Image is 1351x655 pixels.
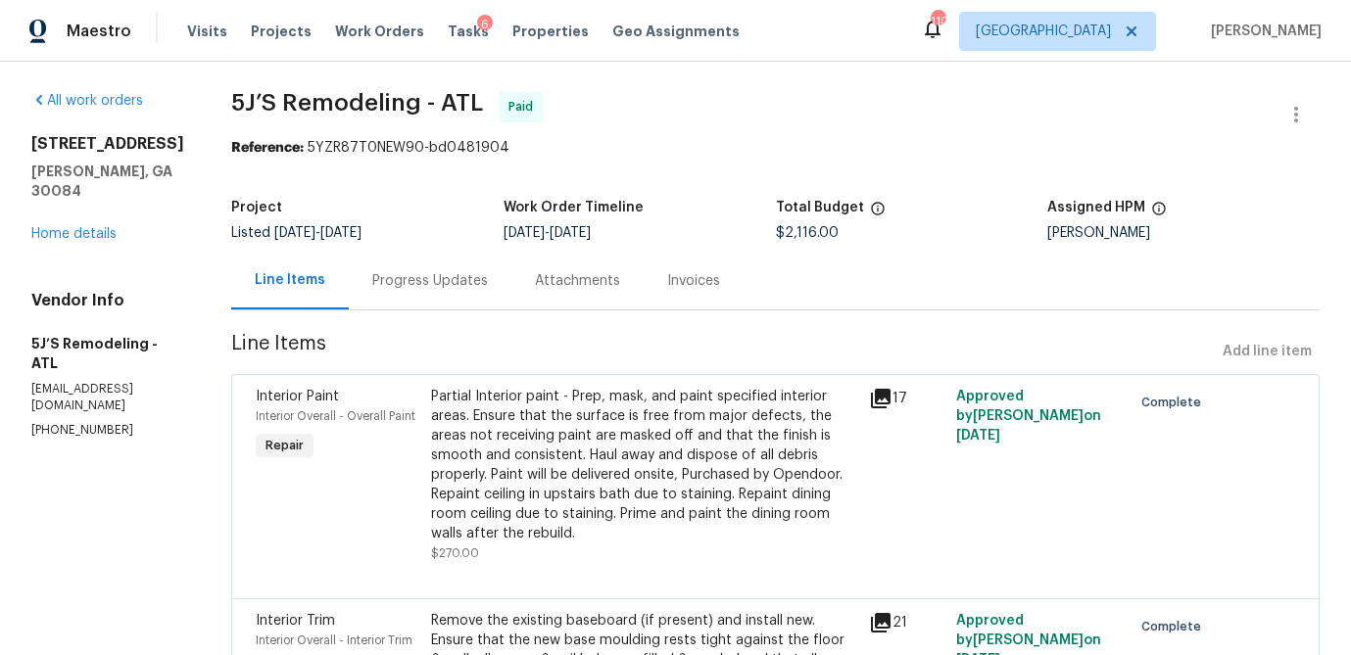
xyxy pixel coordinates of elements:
[231,141,304,155] b: Reference:
[31,94,143,108] a: All work orders
[869,611,944,634] div: 21
[31,134,184,154] h2: [STREET_ADDRESS]
[1151,201,1167,226] span: The hpm assigned to this work order.
[335,22,424,41] span: Work Orders
[231,226,362,240] span: Listed
[258,436,312,455] span: Repair
[231,138,1320,158] div: 5YZR87T0NEW90-bd0481904
[504,201,644,214] h5: Work Order Timeline
[256,614,335,628] span: Interior Trim
[431,387,857,543] div: Partial Interior paint - Prep, mask, and paint specified interior areas. Ensure that the surface ...
[31,422,184,439] p: [PHONE_NUMBER]
[187,22,227,41] span: Visits
[776,226,839,240] span: $2,116.00
[372,271,488,291] div: Progress Updates
[31,291,184,310] h4: Vendor Info
[251,22,312,41] span: Projects
[448,24,489,38] span: Tasks
[1203,22,1322,41] span: [PERSON_NAME]
[256,634,412,646] span: Interior Overall - Interior Trim
[320,226,362,240] span: [DATE]
[870,201,886,226] span: The total cost of line items that have been proposed by Opendoor. This sum includes line items th...
[231,334,1215,370] span: Line Items
[1047,226,1320,240] div: [PERSON_NAME]
[976,22,1111,41] span: [GEOGRAPHIC_DATA]
[612,22,740,41] span: Geo Assignments
[956,390,1101,443] span: Approved by [PERSON_NAME] on
[274,226,315,240] span: [DATE]
[1047,201,1145,214] h5: Assigned HPM
[274,226,362,240] span: -
[776,201,864,214] h5: Total Budget
[31,162,184,201] h5: [PERSON_NAME], GA 30084
[504,226,591,240] span: -
[231,91,483,115] span: 5J’S Remodeling - ATL
[256,410,415,422] span: Interior Overall - Overall Paint
[477,15,493,34] div: 6
[508,97,541,117] span: Paid
[1141,617,1209,636] span: Complete
[31,227,117,241] a: Home details
[431,547,479,559] span: $270.00
[931,12,944,31] div: 110
[869,387,944,410] div: 17
[512,22,589,41] span: Properties
[667,271,720,291] div: Invoices
[535,271,620,291] div: Attachments
[504,226,545,240] span: [DATE]
[956,429,1000,443] span: [DATE]
[256,390,339,403] span: Interior Paint
[255,270,325,290] div: Line Items
[1141,393,1209,412] span: Complete
[31,381,184,414] p: [EMAIL_ADDRESS][DOMAIN_NAME]
[67,22,131,41] span: Maestro
[550,226,591,240] span: [DATE]
[231,201,282,214] h5: Project
[31,334,184,373] h5: 5J’S Remodeling - ATL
